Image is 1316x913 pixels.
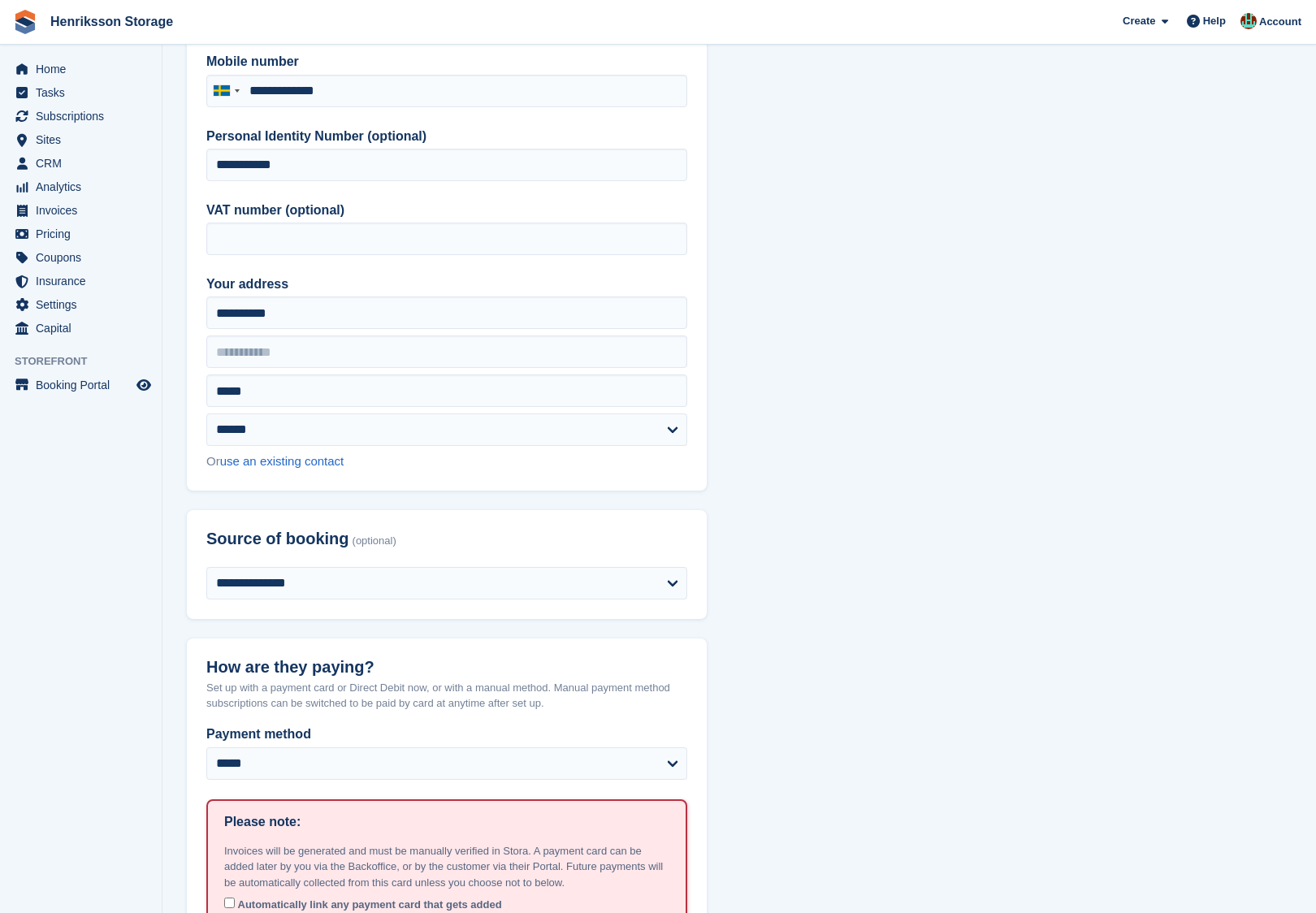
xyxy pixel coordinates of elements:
[36,81,133,104] span: Tasks
[224,843,669,891] p: Invoices will be generated and must be manually verified in Stora. A payment card can be added la...
[207,76,245,106] div: Sweden (Sverige): +46
[8,105,154,128] a: menu
[134,375,154,395] a: Preview store
[8,223,154,245] a: menu
[206,658,687,677] h2: How are they paying?
[1123,13,1155,29] span: Create
[8,293,154,316] a: menu
[206,725,687,744] label: Payment method
[36,105,133,128] span: Subscriptions
[8,317,154,340] a: menu
[8,374,154,396] a: menu
[8,270,154,292] a: menu
[36,58,133,80] span: Home
[36,246,133,269] span: Coupons
[206,52,687,71] label: Mobile number
[8,81,154,104] a: menu
[8,128,154,151] a: menu
[36,270,133,292] span: Insurance
[206,275,687,294] label: Your address
[1240,13,1257,29] img: Isak Martinelle
[36,317,133,340] span: Capital
[1203,13,1226,29] span: Help
[8,246,154,269] a: menu
[36,152,133,175] span: CRM
[206,680,687,712] p: Set up with a payment card or Direct Debit now, or with a manual method. Manual payment method su...
[220,454,344,468] a: use an existing contact
[36,374,133,396] span: Booking Portal
[36,293,133,316] span: Settings
[13,10,37,34] img: stora-icon-8386f47178a22dfd0bd8f6a31ec36ba5ce8667c1dd55bd0f319d3a0aa187defe.svg
[224,812,301,832] h1: Please note:
[353,535,396,547] span: (optional)
[8,175,154,198] a: menu
[8,58,154,80] a: menu
[8,152,154,175] a: menu
[1259,14,1301,30] span: Account
[206,127,687,146] label: Personal Identity Number (optional)
[8,199,154,222] a: menu
[36,199,133,222] span: Invoices
[238,898,502,911] span: Automatically link any payment card that gets added
[36,223,133,245] span: Pricing
[36,128,133,151] span: Sites
[15,353,162,370] span: Storefront
[44,8,180,35] a: Henriksson Storage
[206,201,687,220] label: VAT number (optional)
[206,530,349,548] span: Source of booking
[206,452,687,471] div: Or
[36,175,133,198] span: Analytics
